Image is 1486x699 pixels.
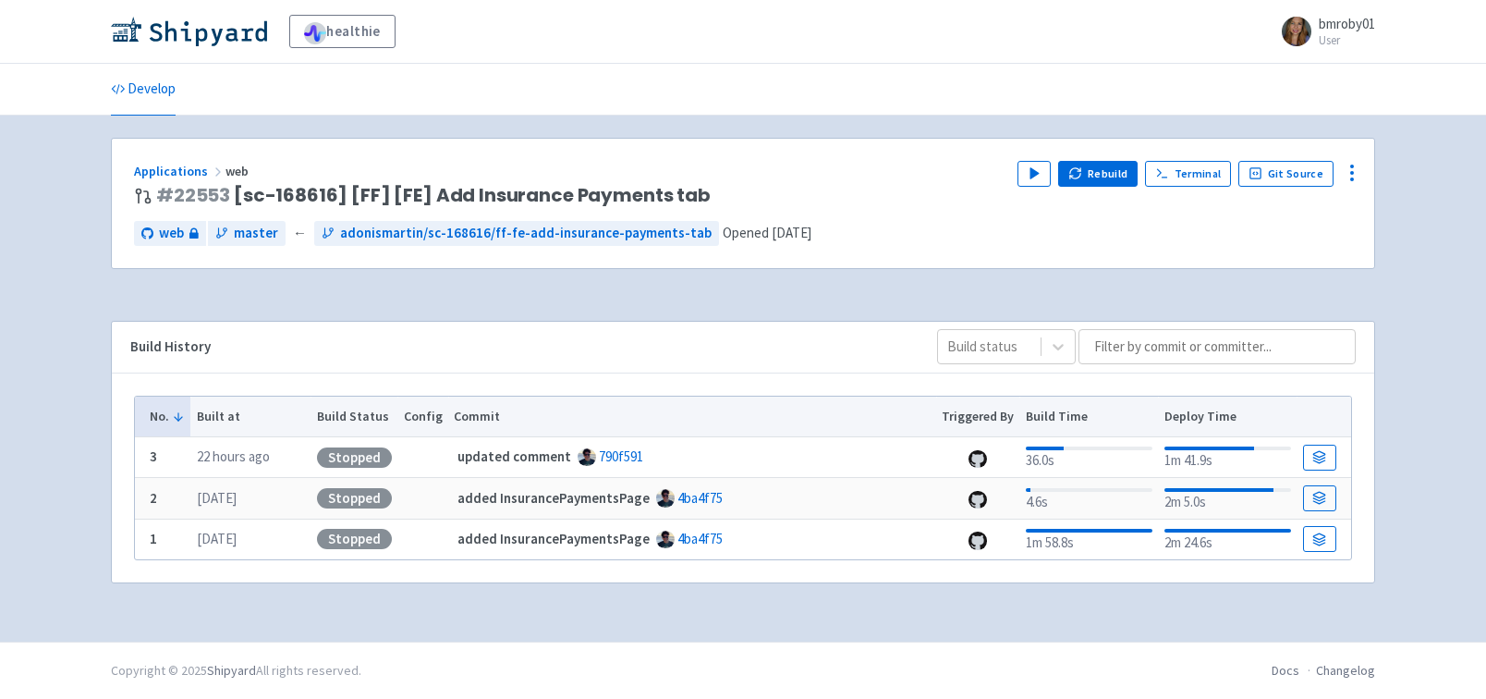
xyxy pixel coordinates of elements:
th: Deploy Time [1158,397,1297,437]
time: 22 hours ago [197,448,270,465]
div: 1m 41.9s [1164,443,1291,472]
button: No. [150,407,185,426]
a: Build Details [1303,526,1336,552]
div: Stopped [317,488,392,509]
div: Build History [130,337,907,358]
div: 1m 58.8s [1026,525,1152,554]
span: web [159,223,184,244]
span: web [225,163,251,179]
a: Terminal [1145,161,1231,187]
a: #22553 [156,182,230,208]
span: ← [293,223,307,244]
a: Git Source [1238,161,1334,187]
div: 36.0s [1026,443,1152,472]
a: Build Details [1303,485,1336,511]
img: Shipyard logo [111,17,267,46]
button: Play [1017,161,1051,187]
th: Triggered By [936,397,1020,437]
th: Built at [190,397,311,437]
div: 4.6s [1026,484,1152,513]
button: Rebuild [1058,161,1138,187]
div: Stopped [317,529,392,549]
a: master [208,221,286,246]
strong: updated comment [457,448,571,465]
a: healthie [289,15,396,48]
a: Develop [111,64,176,116]
div: 2m 5.0s [1164,484,1291,513]
div: Copyright © 2025 All rights reserved. [111,661,361,681]
b: 1 [150,530,157,547]
a: 790f591 [599,448,643,465]
a: Changelog [1316,662,1375,679]
a: Build Details [1303,445,1336,471]
a: adonismartin/sc-168616/ff-fe-add-insurance-payments-tab [314,221,719,246]
div: 2m 24.6s [1164,525,1291,554]
div: Stopped [317,448,392,468]
a: web [134,221,206,246]
time: [DATE] [197,489,237,507]
input: Filter by commit or committer... [1078,329,1356,364]
time: [DATE] [772,224,811,241]
th: Build Time [1019,397,1158,437]
strong: added InsurancePaymentsPage [457,489,650,507]
a: Docs [1272,662,1299,679]
th: Commit [448,397,936,437]
th: Build Status [311,397,397,437]
span: Opened [723,224,811,241]
small: User [1319,34,1375,46]
a: Applications [134,163,225,179]
span: master [234,223,278,244]
span: bmroby01 [1319,15,1375,32]
time: [DATE] [197,530,237,547]
span: adonismartin/sc-168616/ff-fe-add-insurance-payments-tab [340,223,712,244]
a: 4ba4f75 [677,530,723,547]
a: Shipyard [207,662,256,679]
span: [sc-168616] [FF] [FE] Add Insurance Payments tab [156,185,711,206]
a: bmroby01 User [1271,17,1375,46]
strong: added InsurancePaymentsPage [457,530,650,547]
th: Config [397,397,448,437]
a: 4ba4f75 [677,489,723,507]
b: 3 [150,448,157,465]
b: 2 [150,489,157,507]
